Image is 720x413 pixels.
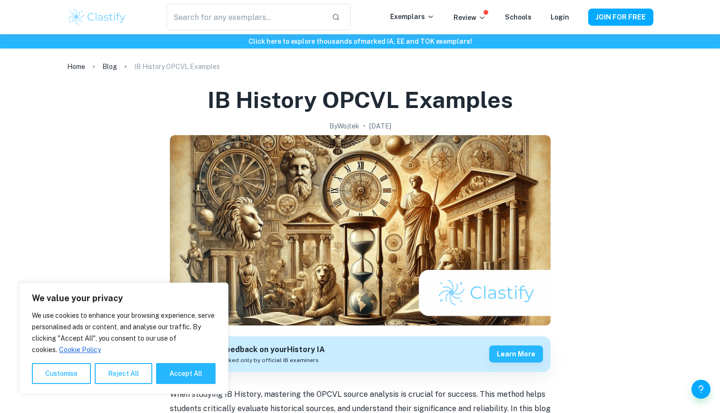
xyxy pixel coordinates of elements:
[170,336,551,372] a: Get feedback on yourHistory IAMarked only by official IB examinersLearn more
[218,356,319,364] span: Marked only by official IB examiners
[363,121,365,131] p: •
[207,85,513,115] h1: IB History OPCVL Examples
[59,345,101,354] a: Cookie Policy
[102,60,117,73] a: Blog
[2,36,718,47] h6: Click here to explore thousands of marked IA, EE and TOK exemplars !
[551,13,569,21] a: Login
[329,121,359,131] h2: By Wojtek
[95,363,152,384] button: Reject All
[19,283,228,394] div: We value your privacy
[156,363,216,384] button: Accept All
[691,380,710,399] button: Help and Feedback
[588,9,653,26] button: JOIN FOR FREE
[505,13,532,21] a: Schools
[67,60,85,73] a: Home
[67,8,128,27] img: Clastify logo
[489,345,543,363] button: Learn more
[170,135,551,325] img: IB History OPCVL Examples cover image
[134,61,220,72] p: IB History OPCVL Examples
[32,293,216,304] p: We value your privacy
[32,310,216,355] p: We use cookies to enhance your browsing experience, serve personalised ads or content, and analys...
[32,363,91,384] button: Customise
[206,344,325,356] h6: Get feedback on your History IA
[454,12,486,23] p: Review
[369,121,391,131] h2: [DATE]
[167,4,324,30] input: Search for any exemplars...
[390,11,434,22] p: Exemplars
